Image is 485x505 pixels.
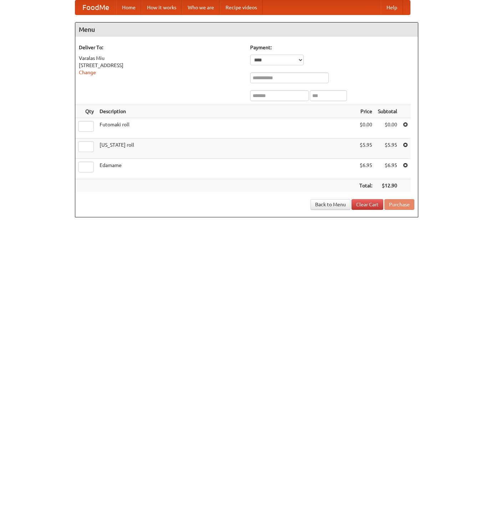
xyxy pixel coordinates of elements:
[79,44,243,51] h5: Deliver To:
[97,105,357,118] th: Description
[352,199,383,210] a: Clear Cart
[381,0,403,15] a: Help
[75,0,116,15] a: FoodMe
[141,0,182,15] a: How it works
[75,105,97,118] th: Qty
[375,159,400,179] td: $6.95
[79,55,243,62] div: Varalas Miu
[375,105,400,118] th: Subtotal
[375,118,400,138] td: $0.00
[375,138,400,159] td: $5.95
[97,118,357,138] td: Futomaki roll
[250,44,414,51] h5: Payment:
[357,105,375,118] th: Price
[182,0,220,15] a: Who we are
[79,70,96,75] a: Change
[375,179,400,192] th: $12.90
[384,199,414,210] button: Purchase
[357,138,375,159] td: $5.95
[357,118,375,138] td: $0.00
[116,0,141,15] a: Home
[220,0,263,15] a: Recipe videos
[97,159,357,179] td: Edamame
[310,199,350,210] a: Back to Menu
[75,22,418,37] h4: Menu
[357,179,375,192] th: Total:
[357,159,375,179] td: $6.95
[79,62,243,69] div: [STREET_ADDRESS]
[97,138,357,159] td: [US_STATE] roll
